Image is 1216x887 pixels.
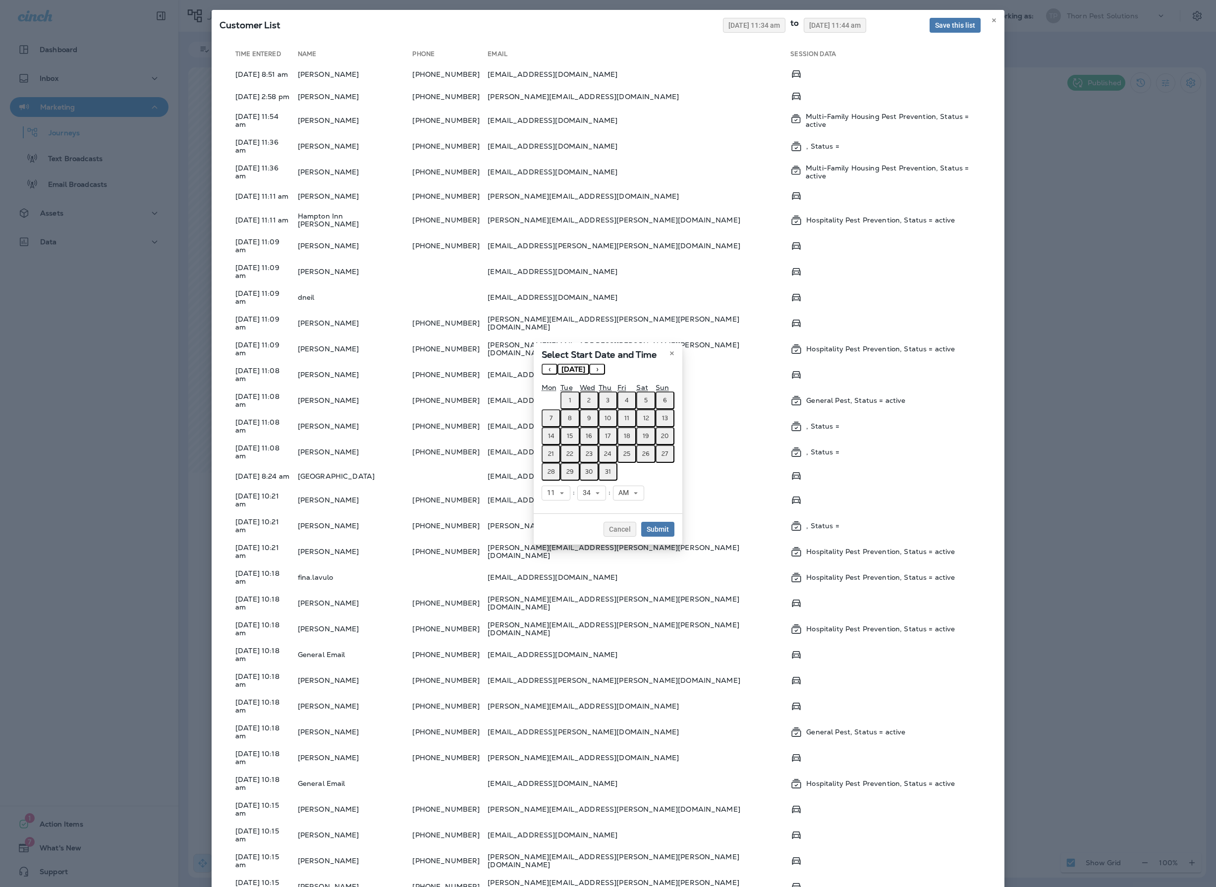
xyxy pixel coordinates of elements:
button: July 1, 2025 [560,391,579,409]
abbr: July 11, 2025 [624,414,629,422]
button: July 2, 2025 [580,391,599,409]
button: July 24, 2025 [599,445,617,463]
button: 34 [577,486,606,500]
abbr: July 10, 2025 [605,414,611,422]
button: July 6, 2025 [656,391,674,409]
button: Cancel [604,522,636,537]
button: July 4, 2025 [617,391,636,409]
abbr: July 29, 2025 [566,468,574,476]
button: July 26, 2025 [636,445,655,463]
span: 34 [583,489,595,497]
button: [DATE] [557,364,589,375]
abbr: July 24, 2025 [604,450,611,458]
abbr: Thursday [599,383,611,392]
div: : [606,486,613,500]
abbr: July 4, 2025 [625,396,629,404]
span: [DATE] [561,365,585,374]
abbr: July 16, 2025 [586,432,592,440]
button: July 20, 2025 [656,427,674,445]
abbr: July 17, 2025 [605,432,610,440]
abbr: July 31, 2025 [605,468,611,476]
abbr: Monday [542,383,556,392]
button: July 8, 2025 [560,409,579,427]
button: July 15, 2025 [560,427,579,445]
div: Select Start Date and Time [534,343,682,364]
button: Submit [641,522,674,537]
button: › [589,364,605,375]
abbr: July 20, 2025 [661,432,668,440]
button: July 12, 2025 [636,409,655,427]
button: July 10, 2025 [599,409,617,427]
button: July 30, 2025 [580,463,599,481]
abbr: July 19, 2025 [643,432,649,440]
span: Submit [647,526,669,533]
button: July 5, 2025 [636,391,655,409]
abbr: Sunday [656,383,669,392]
abbr: July 18, 2025 [624,432,630,440]
button: July 9, 2025 [580,409,599,427]
button: July 23, 2025 [580,445,599,463]
abbr: July 15, 2025 [567,432,573,440]
span: AM [618,489,633,497]
button: July 31, 2025 [599,463,617,481]
abbr: July 26, 2025 [642,450,650,458]
span: Cancel [609,526,631,533]
abbr: Wednesday [580,383,595,392]
abbr: July 8, 2025 [568,414,572,422]
button: July 29, 2025 [560,463,579,481]
abbr: July 21, 2025 [548,450,554,458]
abbr: Saturday [636,383,648,392]
span: 11 [547,489,559,497]
abbr: July 28, 2025 [548,468,555,476]
button: July 13, 2025 [656,409,674,427]
abbr: July 5, 2025 [644,396,648,404]
button: July 25, 2025 [617,445,636,463]
abbr: July 23, 2025 [586,450,593,458]
button: July 22, 2025 [560,445,579,463]
abbr: July 14, 2025 [548,432,554,440]
abbr: July 25, 2025 [623,450,630,458]
button: July 3, 2025 [599,391,617,409]
button: July 27, 2025 [656,445,674,463]
button: July 14, 2025 [542,427,560,445]
button: July 21, 2025 [542,445,560,463]
button: July 11, 2025 [617,409,636,427]
abbr: July 6, 2025 [663,396,667,404]
abbr: July 30, 2025 [585,468,593,476]
abbr: July 27, 2025 [662,450,668,458]
abbr: July 22, 2025 [566,450,573,458]
abbr: Tuesday [560,383,572,392]
abbr: July 13, 2025 [662,414,668,422]
abbr: July 7, 2025 [550,414,553,422]
button: July 28, 2025 [542,463,560,481]
abbr: July 9, 2025 [587,414,591,422]
abbr: July 3, 2025 [606,396,609,404]
abbr: July 12, 2025 [643,414,649,422]
button: ‹ [542,364,557,375]
button: July 19, 2025 [636,427,655,445]
button: July 17, 2025 [599,427,617,445]
abbr: July 1, 2025 [569,396,571,404]
abbr: Friday [617,383,626,392]
button: July 16, 2025 [580,427,599,445]
div: : [570,486,577,500]
button: AM [613,486,644,500]
button: July 18, 2025 [617,427,636,445]
button: 11 [542,486,570,500]
abbr: July 2, 2025 [587,396,591,404]
button: July 7, 2025 [542,409,560,427]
